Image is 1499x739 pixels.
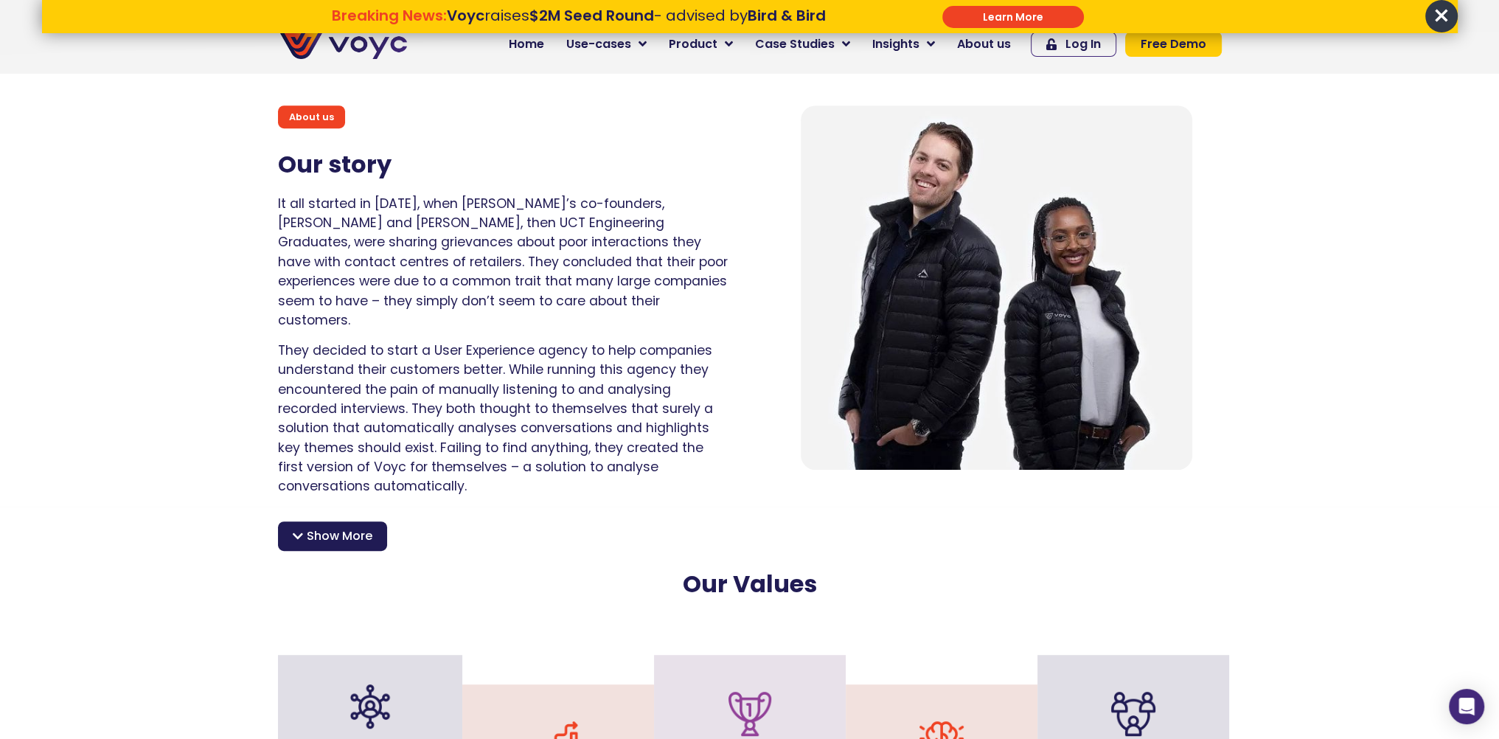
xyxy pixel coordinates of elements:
a: Use-cases [555,30,658,59]
h2: Our Values [282,570,1217,598]
div: Show More [278,521,387,551]
a: Home [498,30,555,59]
h2: Our story [278,150,728,178]
span: Home [509,35,544,53]
img: voyc-full-logo [278,30,407,59]
a: Product [658,30,744,59]
a: Insights [861,30,946,59]
span: Case Studies [755,35,835,53]
a: Case Studies [744,30,861,59]
strong: Voyc [447,5,484,26]
img: teamwork [1111,692,1155,736]
div: Open Intercom Messenger [1449,689,1484,724]
span: Free Demo [1141,38,1206,50]
a: About us [946,30,1022,59]
span: Insights [872,35,919,53]
div: Breaking News: Voyc raises $2M Seed Round - advised by Bird & Bird [257,7,900,42]
strong: $2M Seed Round [529,5,654,26]
span: About us [957,35,1011,53]
span: Use-cases [566,35,631,53]
strong: Bird & Bird [748,5,826,26]
span: Product [669,35,717,53]
a: Free Demo [1125,32,1222,57]
div: About us [278,105,345,128]
img: organization [348,684,392,729]
img: trophy [728,692,772,736]
p: It all started in [DATE], when [PERSON_NAME]’s co-founders, [PERSON_NAME] and [PERSON_NAME], then... [278,194,728,330]
strong: Breaking News: [332,5,447,26]
span: Log In [1065,38,1101,50]
img: About us [801,105,1192,470]
p: They decided to start a User Experience agency to help companies understand their customers bette... [278,341,728,496]
span: raises - advised by [447,5,826,26]
p: After making it into the prestigious Techstars [DOMAIN_NAME] accelerator in [GEOGRAPHIC_DATA], th... [278,507,1222,565]
span: Show More [307,527,372,545]
a: Log In [1031,32,1116,57]
div: Submit [942,6,1084,28]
